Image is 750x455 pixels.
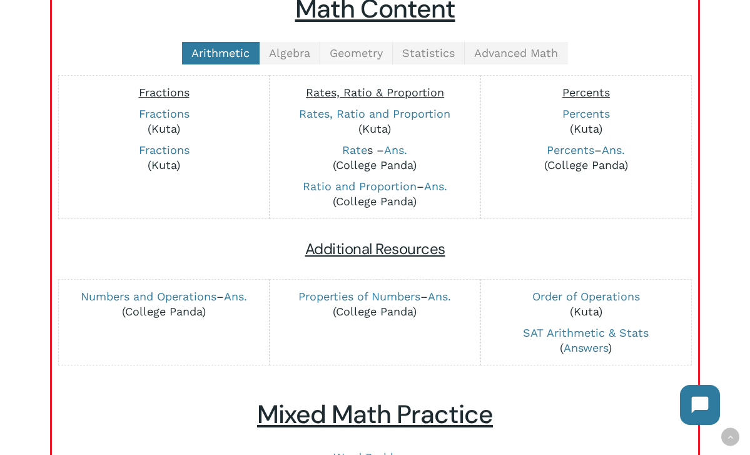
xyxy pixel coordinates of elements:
[65,106,262,136] p: (Kuta)
[276,179,474,209] p: – (College Panda)
[532,290,640,303] a: Order of Operations
[465,42,568,64] a: Advanced Math
[65,143,262,173] p: (Kuta)
[487,325,684,355] p: ( )
[564,341,608,354] a: Answers
[562,86,610,99] span: Percents
[667,372,732,437] iframe: Chatbot
[257,398,493,431] u: Mixed Math Practice
[306,86,444,99] span: Rates, Ratio & Proportion
[342,143,367,156] a: Rate
[269,46,310,59] span: Algebra
[139,143,190,156] a: Fractions
[182,42,260,64] a: Arithmetic
[424,180,447,193] a: Ans.
[523,326,649,339] a: SAT Arithmetic & Stats
[303,180,417,193] a: Ratio and Proportion
[320,42,393,64] a: Geometry
[191,46,250,59] span: Arithmetic
[139,107,190,120] a: Fractions
[487,143,684,173] p: – (College Panda)
[487,289,684,319] p: (Kuta)
[474,46,558,59] span: Advanced Math
[299,107,450,120] a: Rates, Ratio and Proportion
[330,46,383,59] span: Geometry
[602,143,625,156] a: Ans.
[139,86,190,99] span: Fractions
[428,290,451,303] a: Ans.
[276,289,474,319] p: – (College Panda)
[393,42,465,64] a: Statistics
[384,143,407,156] a: Ans.
[487,106,684,136] p: (Kuta)
[298,290,420,303] a: Properties of Numbers
[402,46,455,59] span: Statistics
[547,143,594,156] a: Percents
[562,107,610,120] a: Percents
[276,106,474,136] p: (Kuta)
[65,289,262,319] p: – (College Panda)
[305,239,445,258] span: Additional Resources
[276,143,474,173] p: s – (College Panda)
[260,42,320,64] a: Algebra
[224,290,247,303] a: Ans.
[81,290,216,303] a: Numbers and Operations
